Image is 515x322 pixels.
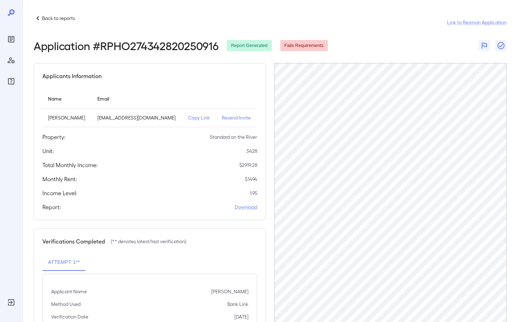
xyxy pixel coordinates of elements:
[250,190,257,197] p: 1.95
[6,76,17,87] div: FAQ
[111,238,186,245] p: (** denotes latest/last verification)
[239,162,257,169] p: $ 2919.28
[280,42,328,49] span: Fails Requirements
[97,114,177,121] p: [EMAIL_ADDRESS][DOMAIN_NAME]
[188,114,211,121] p: Copy Link
[6,55,17,66] div: Manage Users
[42,161,98,169] h5: Total Monthly Income:
[227,42,272,49] span: Report Generated
[235,204,257,211] a: Download
[42,15,75,22] p: Back to reports
[92,89,183,109] th: Email
[227,301,248,308] p: Bank Link
[51,301,81,308] p: Method Used
[42,133,66,141] h5: Property:
[211,288,248,295] p: [PERSON_NAME]
[479,40,490,51] button: Flag Report
[6,297,17,308] div: Log Out
[222,114,252,121] p: Resend Invite
[447,19,507,26] a: Link to Resman Application
[42,203,61,211] h5: Report:
[246,148,257,155] p: 3428
[495,40,507,51] button: Close Report
[42,175,77,183] h5: Monthly Rent:
[6,34,17,45] div: Reports
[51,288,87,295] p: Applicant Name
[245,176,257,183] p: $ 1494
[42,147,54,155] h5: Unit:
[42,254,85,271] button: Attempt 1**
[42,89,257,127] table: simple table
[210,133,257,141] p: Standard on the River
[42,89,92,109] th: Name
[234,313,248,320] p: [DATE]
[42,189,77,197] h5: Income Level:
[42,237,105,246] h5: Verifications Completed
[42,72,102,80] h5: Applicants Information
[48,114,86,121] p: [PERSON_NAME]
[34,39,218,52] h2: Application # RPHO274342820250916
[51,313,88,320] p: Verification Date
